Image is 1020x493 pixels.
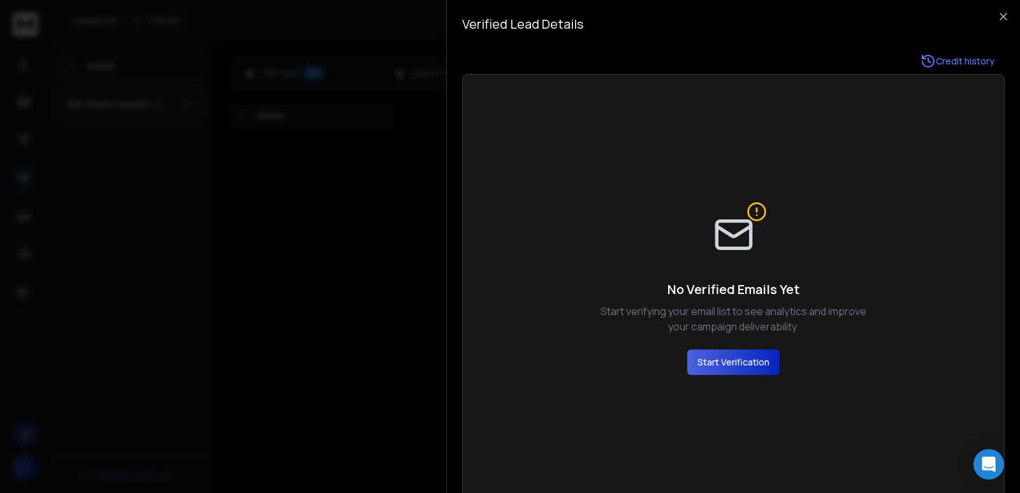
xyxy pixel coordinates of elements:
[687,350,780,375] button: Start Verification
[591,304,877,334] p: Start verifying your email list to see analytics and improve your campaign deliverability.
[973,449,1004,480] div: Open Intercom Messenger
[910,48,1005,74] a: Credit history
[591,281,877,298] h4: No Verified Emails Yet
[462,15,1005,33] h3: Verified Lead Details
